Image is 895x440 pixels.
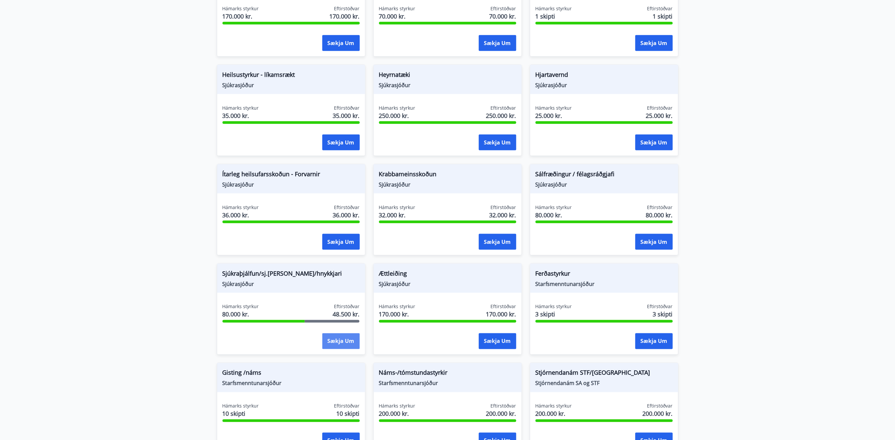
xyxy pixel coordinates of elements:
span: Eftirstöðvar [334,105,360,111]
span: 170.000 kr. [223,12,259,21]
button: Sækja um [322,35,360,51]
span: Sjúkrasjóður [379,82,516,89]
span: Sjúkrasjóður [223,82,360,89]
span: 170.000 kr. [486,310,516,319]
span: 200.000 kr. [486,410,516,418]
span: 25.000 kr. [536,111,572,120]
button: Sækja um [322,234,360,250]
span: 35.000 kr. [333,111,360,120]
span: Starfsmenntunarsjóður [536,280,673,288]
button: Sækja um [635,135,673,150]
span: Hámarks styrkur [536,105,572,111]
span: Hámarks styrkur [536,204,572,211]
button: Sækja um [479,234,516,250]
span: Eftirstöðvar [334,5,360,12]
button: Sækja um [635,333,673,349]
span: 10 skipti [223,410,259,418]
span: 3 skipti [536,310,572,319]
span: Eftirstöðvar [334,403,360,410]
span: 250.000 kr. [379,111,416,120]
span: Sjúkrasjóður [379,181,516,188]
span: Sjúkrasjóður [536,82,673,89]
span: Sjúkrasjóður [536,181,673,188]
span: Eftirstöðvar [647,204,673,211]
span: Hámarks styrkur [223,403,259,410]
span: Sjúkrasjóður [379,280,516,288]
span: Sálfræðingur / félagsráðgjafi [536,170,673,181]
span: Eftirstöðvar [334,204,360,211]
button: Sækja um [322,333,360,349]
span: 1 skipti [536,12,572,21]
span: 200.000 kr. [379,410,416,418]
span: 32.000 kr. [489,211,516,219]
span: Eftirstöðvar [647,105,673,111]
span: 3 skipti [653,310,673,319]
button: Sækja um [322,135,360,150]
span: 80.000 kr. [223,310,259,319]
span: Eftirstöðvar [491,303,516,310]
span: 170.000 kr. [330,12,360,21]
span: 36.000 kr. [333,211,360,219]
span: Hámarks styrkur [536,403,572,410]
span: Eftirstöðvar [491,403,516,410]
span: Ítarleg heilsufarsskoðun - Forvarnir [223,170,360,181]
span: Hámarks styrkur [223,105,259,111]
span: 70.000 kr. [489,12,516,21]
span: Sjúkrasjóður [223,181,360,188]
span: 80.000 kr. [646,211,673,219]
button: Sækja um [479,35,516,51]
span: Hámarks styrkur [223,204,259,211]
span: Eftirstöðvar [491,105,516,111]
span: Hámarks styrkur [379,204,416,211]
span: Krabbameinsskoðun [379,170,516,181]
span: Eftirstöðvar [647,303,673,310]
span: Eftirstöðvar [491,5,516,12]
span: Hámarks styrkur [379,5,416,12]
span: 32.000 kr. [379,211,416,219]
span: Náms-/tómstundastyrkir [379,368,516,380]
span: 70.000 kr. [379,12,416,21]
span: Hámarks styrkur [379,303,416,310]
span: Heilsustyrkur - líkamsrækt [223,70,360,82]
span: Stjórnendanám SA og STF [536,380,673,387]
span: Eftirstöðvar [334,303,360,310]
span: Hámarks styrkur [379,105,416,111]
span: Ferðastyrkur [536,269,673,280]
span: 200.000 kr. [643,410,673,418]
span: Hjartavernd [536,70,673,82]
span: Starfsmenntunarsjóður [223,380,360,387]
span: Hámarks styrkur [379,403,416,410]
button: Sækja um [635,234,673,250]
span: Sjúkraþjálfun/sj.[PERSON_NAME]/hnykkjari [223,269,360,280]
span: 1 skipti [653,12,673,21]
span: Starfsmenntunarsjóður [379,380,516,387]
span: 250.000 kr. [486,111,516,120]
span: 48.500 kr. [333,310,360,319]
span: 170.000 kr. [379,310,416,319]
button: Sækja um [479,333,516,349]
span: 200.000 kr. [536,410,572,418]
span: Gisting /náms [223,368,360,380]
span: Sjúkrasjóður [223,280,360,288]
span: Hámarks styrkur [536,5,572,12]
span: Ættleiðing [379,269,516,280]
span: 35.000 kr. [223,111,259,120]
span: 25.000 kr. [646,111,673,120]
span: Hámarks styrkur [536,303,572,310]
span: Eftirstöðvar [647,403,673,410]
button: Sækja um [635,35,673,51]
span: 80.000 kr. [536,211,572,219]
button: Sækja um [479,135,516,150]
span: Stjórnendanám STF/[GEOGRAPHIC_DATA] [536,368,673,380]
span: 10 skipti [337,410,360,418]
span: Hámarks styrkur [223,5,259,12]
span: Hámarks styrkur [223,303,259,310]
span: Heyrnatæki [379,70,516,82]
span: Eftirstöðvar [491,204,516,211]
span: 36.000 kr. [223,211,259,219]
span: Eftirstöðvar [647,5,673,12]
